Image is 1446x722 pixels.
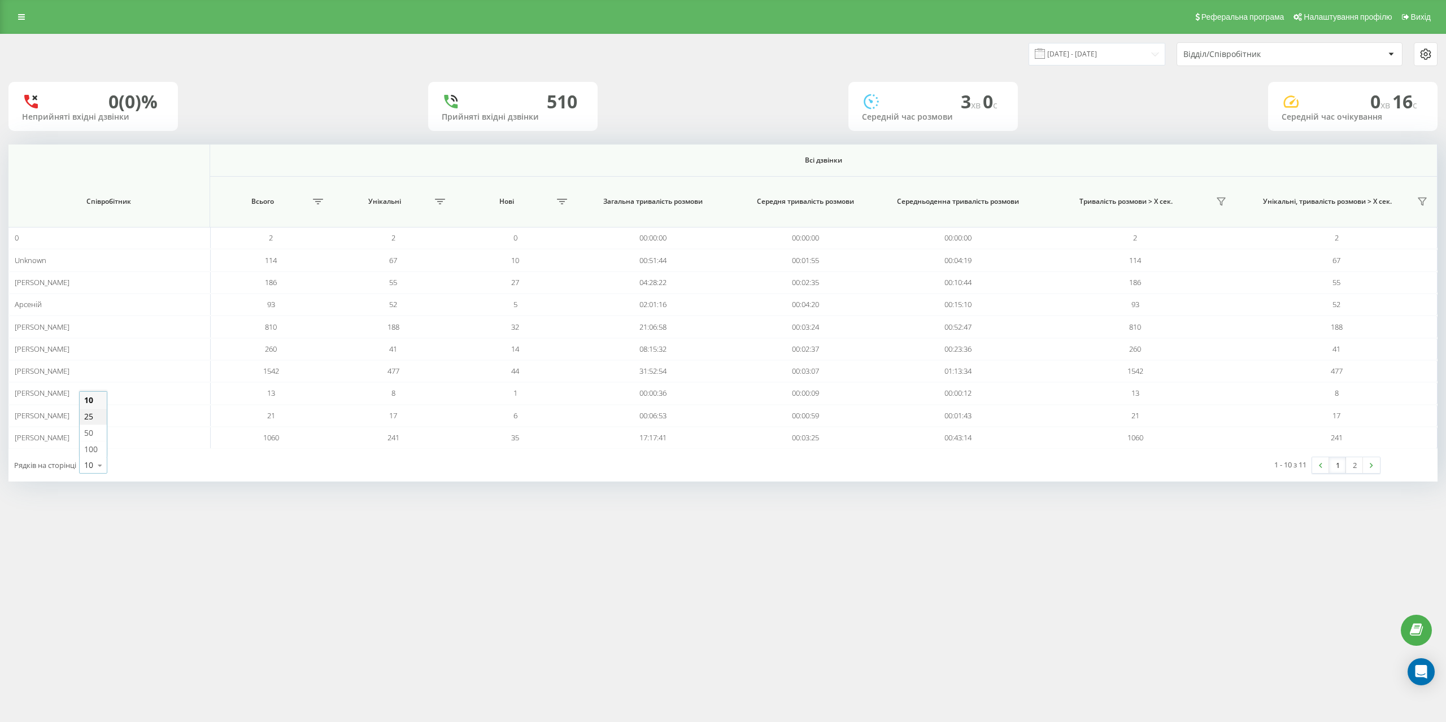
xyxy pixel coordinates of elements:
td: 17:17:41 [576,427,729,449]
span: Тривалість розмови > Х сек. [1040,197,1212,206]
span: 0 [513,233,517,243]
span: [PERSON_NAME] [15,432,69,443]
span: 52 [1332,299,1340,309]
span: 41 [1332,344,1340,354]
span: 35 [511,432,519,443]
span: Вихід [1411,12,1431,21]
div: 10 [84,460,93,471]
td: 00:06:53 [576,405,729,427]
span: 8 [391,388,395,398]
span: Налаштування профілю [1304,12,1392,21]
span: 2 [391,233,395,243]
span: 67 [389,255,397,265]
span: 50 [84,427,93,438]
div: Неприйняті вхідні дзвінки [22,112,164,122]
span: 17 [389,410,397,421]
span: 14 [511,344,519,354]
td: 21:06:58 [576,316,729,338]
span: 260 [265,344,277,354]
span: 10 [511,255,519,265]
div: Прийняті вхідні дзвінки [442,112,584,122]
span: 21 [1131,410,1139,421]
a: 2 [1346,457,1363,473]
span: [PERSON_NAME] [15,366,69,376]
span: 13 [267,388,275,398]
td: 00:00:00 [882,227,1034,249]
td: 00:43:14 [882,427,1034,449]
span: 1542 [263,366,279,376]
span: 241 [387,432,399,443]
span: 1 [513,388,517,398]
span: 477 [387,366,399,376]
span: Унікальні [338,197,432,206]
td: 00:10:44 [882,272,1034,294]
span: 10 [84,395,93,405]
span: Всього [216,197,310,206]
span: хв [971,99,983,111]
td: 00:01:43 [882,405,1034,427]
span: [PERSON_NAME] [15,322,69,332]
span: 114 [265,255,277,265]
span: 25 [84,411,93,422]
span: 27 [511,277,519,287]
span: 188 [387,322,399,332]
td: 00:02:35 [729,272,882,294]
td: 00:01:55 [729,249,882,271]
td: 08:15:32 [576,338,729,360]
span: 93 [1131,299,1139,309]
span: Арсеній [15,299,42,309]
span: 3 [961,89,983,113]
span: 1542 [1127,366,1143,376]
td: 00:04:19 [882,249,1034,271]
span: 1060 [1127,432,1143,443]
span: Унікальні, тривалість розмови > Х сек. [1242,197,1413,206]
td: 00:15:10 [882,294,1034,316]
span: Нові [460,197,554,206]
span: 93 [267,299,275,309]
span: 810 [1129,322,1141,332]
span: 32 [511,322,519,332]
span: Загальна тривалість розмови [589,197,716,206]
span: 8 [1335,388,1339,398]
span: Співробітник [24,197,194,206]
span: Всі дзвінки [276,156,1370,165]
span: 188 [1331,322,1343,332]
span: 2 [1335,233,1339,243]
span: [PERSON_NAME] [15,388,69,398]
span: c [993,99,998,111]
div: 510 [547,91,577,112]
td: 00:02:37 [729,338,882,360]
div: 1 - 10 з 11 [1274,459,1306,470]
span: 44 [511,366,519,376]
span: 13 [1131,388,1139,398]
td: 00:03:24 [729,316,882,338]
td: 00:52:47 [882,316,1034,338]
td: 00:23:36 [882,338,1034,360]
td: 02:01:16 [576,294,729,316]
span: 241 [1331,432,1343,443]
span: хв [1380,99,1392,111]
td: 00:00:09 [729,382,882,404]
div: 0 (0)% [108,91,158,112]
span: 0 [1370,89,1392,113]
span: 52 [389,299,397,309]
span: 186 [1129,277,1141,287]
td: 00:04:20 [729,294,882,316]
span: 810 [265,322,277,332]
span: 41 [389,344,397,354]
td: 01:13:34 [882,360,1034,382]
span: Рядків на сторінці [14,460,76,470]
a: 1 [1329,457,1346,473]
span: 21 [267,410,275,421]
td: 00:00:00 [576,227,729,249]
span: 0 [15,233,19,243]
td: 00:00:59 [729,405,882,427]
span: 17 [1332,410,1340,421]
span: 67 [1332,255,1340,265]
span: Середньоденна тривалість розмови [895,197,1022,206]
td: 00:03:25 [729,427,882,449]
td: 31:52:54 [576,360,729,382]
span: 55 [389,277,397,287]
span: 2 [1133,233,1137,243]
td: 00:00:36 [576,382,729,404]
